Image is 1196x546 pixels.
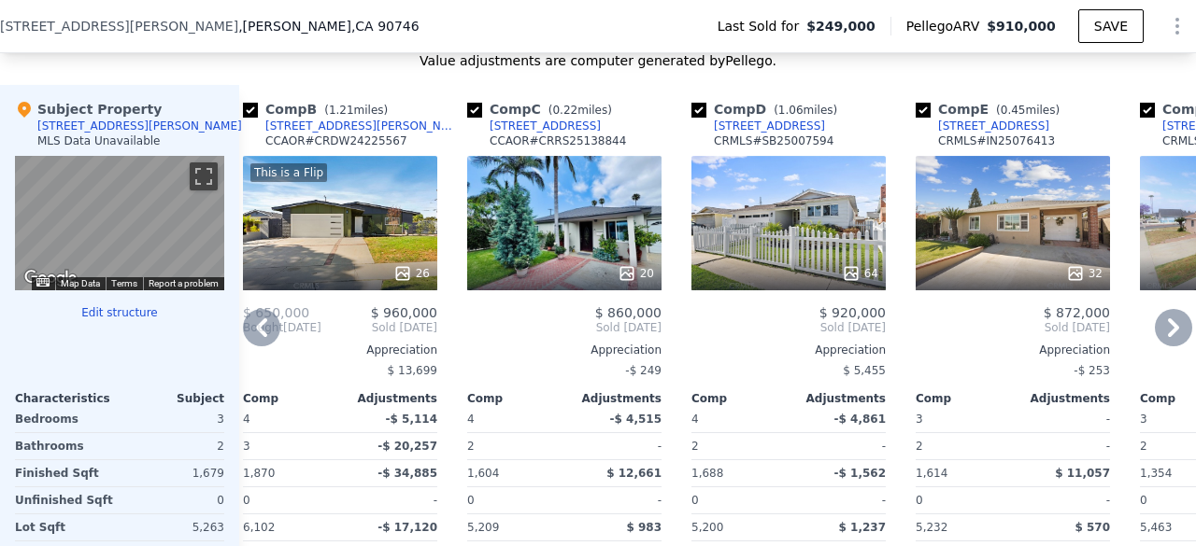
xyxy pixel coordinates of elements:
[843,364,886,377] span: $ 5,455
[149,278,219,288] a: Report a problem
[1140,494,1147,507] span: 0
[714,119,825,133] div: [STREET_ADDRESS]
[467,119,601,133] a: [STREET_ADDRESS]
[1078,9,1144,43] button: SAVE
[467,320,662,335] span: Sold [DATE]
[243,413,250,426] span: 4
[916,343,1110,357] div: Appreciation
[243,119,460,133] a: [STREET_ADDRESS][PERSON_NAME]
[490,133,626,148] div: CCAOR # CRRS25138844
[120,391,224,406] div: Subject
[371,305,437,320] span: $ 960,000
[15,514,116,540] div: Lot Sqft
[989,104,1067,117] span: ( miles)
[243,320,283,335] span: Bought
[691,467,723,480] span: 1,688
[15,460,116,486] div: Finished Sqft
[568,433,662,459] div: -
[691,391,789,406] div: Comp
[1001,104,1026,117] span: 0.45
[625,364,662,377] span: -$ 249
[938,119,1049,133] div: [STREET_ADDRESS]
[123,406,224,432] div: 3
[1075,521,1110,534] span: $ 570
[792,487,886,513] div: -
[467,494,475,507] span: 0
[238,17,420,35] span: , [PERSON_NAME]
[15,433,116,459] div: Bathrooms
[819,305,886,320] span: $ 920,000
[344,487,437,513] div: -
[243,343,437,357] div: Appreciation
[806,17,876,35] span: $249,000
[243,391,340,406] div: Comp
[839,521,886,534] span: $ 1,237
[1140,413,1147,426] span: 3
[111,278,137,288] a: Terms (opens in new tab)
[123,460,224,486] div: 1,679
[691,320,886,335] span: Sold [DATE]
[610,413,662,426] span: -$ 4,515
[1017,406,1110,432] div: -
[691,494,699,507] span: 0
[1140,521,1172,534] span: 5,463
[916,413,923,426] span: 3
[340,391,437,406] div: Adjustments
[15,305,224,320] button: Edit structure
[15,487,116,513] div: Unfinished Sqft
[987,19,1056,34] span: $910,000
[834,413,886,426] span: -$ 4,861
[467,413,475,426] span: 4
[916,320,1110,335] span: Sold [DATE]
[691,413,699,426] span: 4
[377,521,437,534] span: -$ 17,120
[606,467,662,480] span: $ 12,661
[467,521,499,534] span: 5,209
[243,320,321,335] div: [DATE]
[541,104,619,117] span: ( miles)
[317,104,395,117] span: ( miles)
[123,487,224,513] div: 0
[393,264,430,283] div: 26
[265,119,460,133] div: [STREET_ADDRESS][PERSON_NAME]
[36,278,50,287] button: Keyboard shortcuts
[377,440,437,453] span: -$ 20,257
[1055,467,1110,480] span: $ 11,057
[265,133,407,148] div: CCAOR # CRDW24225567
[377,467,437,480] span: -$ 34,885
[1044,305,1110,320] span: $ 872,000
[792,433,886,459] div: -
[243,305,309,320] span: $ 650,000
[916,100,1067,119] div: Comp E
[37,133,161,148] div: MLS Data Unavailable
[1159,7,1196,45] button: Show Options
[467,391,564,406] div: Comp
[691,343,886,357] div: Appreciation
[243,100,395,119] div: Comp B
[15,156,224,290] div: Street View
[123,433,224,459] div: 2
[691,521,723,534] span: 5,200
[1017,433,1110,459] div: -
[243,467,275,480] span: 1,870
[467,467,499,480] span: 1,604
[1140,467,1172,480] span: 1,354
[467,433,561,459] div: 2
[20,266,81,290] img: Google
[916,494,923,507] span: 0
[766,104,845,117] span: ( miles)
[329,104,354,117] span: 1.21
[618,264,654,283] div: 20
[916,119,1049,133] a: [STREET_ADDRESS]
[20,266,81,290] a: Open this area in Google Maps (opens a new window)
[15,391,120,406] div: Characteristics
[714,133,833,148] div: CRMLS # SB25007594
[243,494,250,507] span: 0
[321,320,437,335] span: Sold [DATE]
[916,391,1013,406] div: Comp
[916,467,947,480] span: 1,614
[842,264,878,283] div: 64
[691,433,785,459] div: 2
[834,467,886,480] span: -$ 1,562
[123,514,224,540] div: 5,263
